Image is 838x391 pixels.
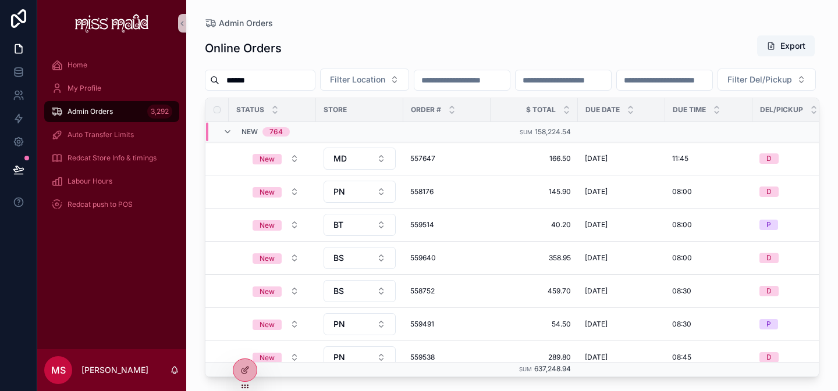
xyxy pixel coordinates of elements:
[498,220,571,229] span: 40.20
[68,177,112,186] span: Labour Hours
[243,214,308,235] button: Select Button
[68,200,133,209] span: Redcat push to POS
[243,148,308,169] button: Select Button
[147,105,172,119] div: 3,292
[242,127,258,137] span: New
[260,253,275,264] div: New
[585,154,608,163] span: [DATE]
[757,35,815,56] button: Export
[498,154,571,163] span: 166.50
[243,281,308,302] button: Select Button
[330,74,385,85] span: Filter Location
[673,105,706,114] span: Due Time
[535,127,571,136] span: 158,224.54
[51,363,66,377] span: MS
[410,253,484,263] span: 559640
[672,286,691,296] span: 08:30
[44,78,179,99] a: My Profile
[585,253,658,263] a: [DATE]
[243,214,309,236] a: Select Button
[260,353,275,363] div: New
[766,153,772,164] div: D
[410,320,484,329] a: 559491
[672,154,688,163] span: 11:45
[324,148,396,170] button: Select Button
[498,187,571,196] a: 145.90
[243,313,309,335] a: Select Button
[44,194,179,215] a: Redcat push to POS
[519,366,532,372] small: Sum
[410,286,484,296] a: 558752
[759,352,833,363] a: D
[205,17,273,29] a: Admin Orders
[324,105,347,114] span: Store
[323,246,396,270] a: Select Button
[410,154,484,163] a: 557647
[672,353,691,362] span: 08:45
[498,253,571,263] a: 358.95
[672,253,745,263] a: 08:00
[759,153,833,164] a: D
[585,187,608,196] span: [DATE]
[672,220,745,229] a: 08:00
[333,252,344,264] span: BS
[585,320,658,329] a: [DATE]
[498,320,571,329] a: 54.50
[333,186,345,198] span: PN
[324,247,396,269] button: Select Button
[260,320,275,330] div: New
[410,187,484,196] a: 558176
[324,313,396,335] button: Select Button
[766,220,771,230] div: P
[44,124,179,145] a: Auto Transfer Limits
[766,319,771,329] div: P
[243,347,308,368] button: Select Button
[323,346,396,369] a: Select Button
[410,220,484,229] a: 559514
[236,105,264,114] span: Status
[324,346,396,368] button: Select Button
[585,220,608,229] span: [DATE]
[585,286,658,296] a: [DATE]
[333,351,345,363] span: PN
[585,353,608,362] span: [DATE]
[324,280,396,302] button: Select Button
[498,286,571,296] span: 459.70
[585,105,620,114] span: Due Date
[243,148,309,170] a: Select Button
[585,320,608,329] span: [DATE]
[672,286,745,296] a: 08:30
[68,130,134,139] span: Auto Transfer Limits
[759,220,833,230] a: P
[766,352,772,363] div: D
[585,353,658,362] a: [DATE]
[672,253,692,263] span: 08:00
[766,286,772,296] div: D
[243,181,309,203] a: Select Button
[37,46,186,230] div: scrollable content
[672,320,691,329] span: 08:30
[243,314,308,335] button: Select Button
[585,187,658,196] a: [DATE]
[760,105,803,114] span: Del/Pickup
[44,171,179,192] a: Labour Hours
[260,187,275,198] div: New
[520,129,532,135] small: Sum
[410,353,484,362] a: 559538
[759,186,833,197] a: D
[324,214,396,236] button: Select Button
[718,69,816,91] button: Select Button
[585,220,658,229] a: [DATE]
[672,154,745,163] a: 11:45
[320,69,409,91] button: Select Button
[323,213,396,236] a: Select Button
[243,181,308,202] button: Select Button
[219,17,273,29] span: Admin Orders
[44,148,179,168] a: Redcat Store Info & timings
[260,286,275,297] div: New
